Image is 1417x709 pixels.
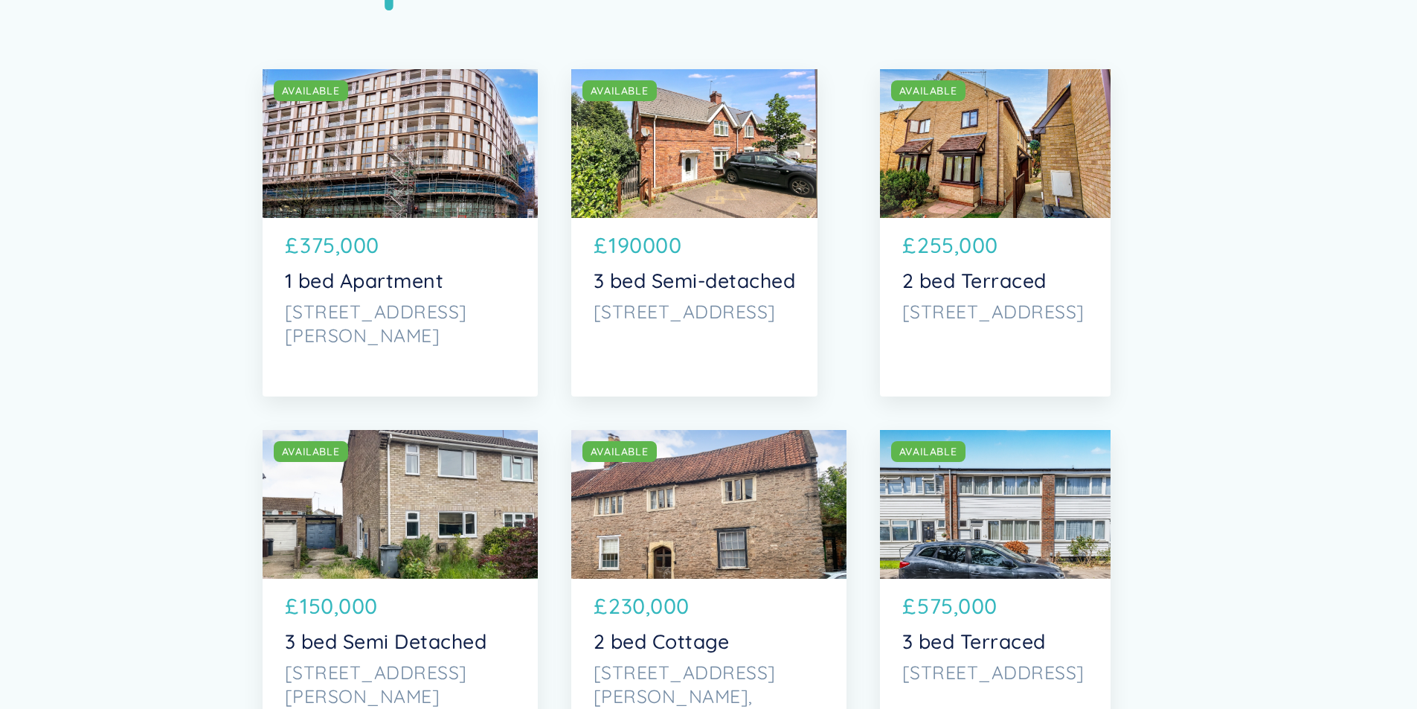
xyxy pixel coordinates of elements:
p: £ [902,590,916,622]
p: 575,000 [917,590,997,622]
p: 3 bed Semi Detached [285,629,515,653]
p: £ [594,590,608,622]
div: AVAILABLE [899,83,957,98]
p: 255,000 [917,229,998,261]
a: AVAILABLE£1900003 bed Semi-detached[STREET_ADDRESS] [571,69,818,397]
p: £ [285,590,299,622]
p: 2 bed Cottage [594,629,824,653]
div: AVAILABLE [282,444,340,459]
p: 150,000 [300,590,378,622]
p: £ [285,229,299,261]
p: [STREET_ADDRESS][PERSON_NAME] [285,300,515,347]
div: AVAILABLE [591,444,649,459]
p: 375,000 [300,229,379,261]
p: 230,000 [608,590,690,622]
p: [STREET_ADDRESS][PERSON_NAME] [285,661,515,708]
p: 3 bed Terraced [902,629,1088,653]
p: [STREET_ADDRESS][PERSON_NAME], [594,661,824,708]
p: £ [594,229,608,261]
p: 190000 [608,229,681,261]
div: AVAILABLE [899,444,957,459]
p: 1 bed Apartment [285,269,515,292]
p: 2 bed Terraced [902,269,1088,292]
div: AVAILABLE [591,83,649,98]
p: [STREET_ADDRESS] [902,300,1088,324]
a: AVAILABLE£255,0002 bed Terraced[STREET_ADDRESS] [880,69,1111,397]
a: AVAILABLE£375,0001 bed Apartment[STREET_ADDRESS][PERSON_NAME] [263,69,538,397]
p: 3 bed Semi-detached [594,269,796,292]
p: [STREET_ADDRESS] [902,661,1088,684]
div: AVAILABLE [282,83,340,98]
p: £ [902,229,916,261]
p: [STREET_ADDRESS] [594,300,796,324]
